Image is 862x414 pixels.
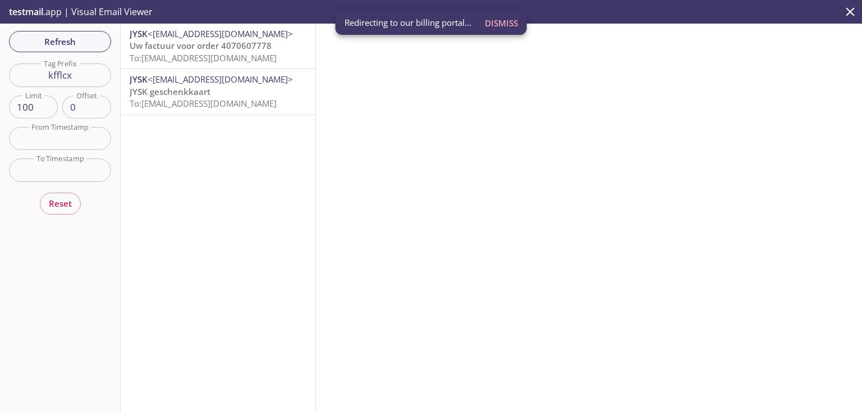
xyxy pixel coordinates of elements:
span: Refresh [18,34,102,49]
span: JYSK [130,28,148,39]
span: Uw factuur voor order 4070607778 [130,40,272,51]
span: Reset [49,196,72,211]
span: JYSK [130,74,148,85]
span: Redirecting to our billing portal... [345,17,471,29]
span: To: [EMAIL_ADDRESS][DOMAIN_NAME] [130,52,277,63]
span: <[EMAIL_ADDRESS][DOMAIN_NAME]> [148,28,293,39]
span: Dismiss [485,16,518,30]
div: JYSK<[EMAIL_ADDRESS][DOMAIN_NAME]>Uw factuur voor order 4070607778To:[EMAIL_ADDRESS][DOMAIN_NAME] [121,24,315,69]
div: JYSK<[EMAIL_ADDRESS][DOMAIN_NAME]>JYSK geschenkkaartTo:[EMAIL_ADDRESS][DOMAIN_NAME] [121,69,315,114]
span: To: [EMAIL_ADDRESS][DOMAIN_NAME] [130,98,277,109]
button: Reset [40,193,81,214]
span: testmail [9,6,43,18]
span: <[EMAIL_ADDRESS][DOMAIN_NAME]> [148,74,293,85]
button: Refresh [9,31,111,52]
span: JYSK geschenkkaart [130,86,210,97]
nav: emails [121,24,315,115]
